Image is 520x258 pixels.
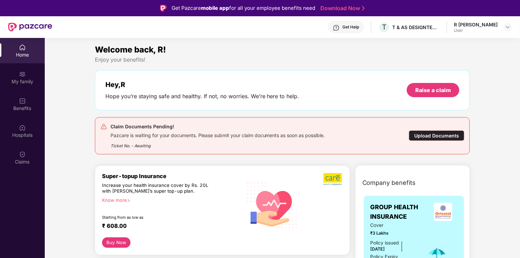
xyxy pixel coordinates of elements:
div: Super-topup Insurance [102,173,242,179]
img: svg+xml;base64,PHN2ZyB3aWR0aD0iMjAiIGhlaWdodD0iMjAiIHZpZXdCb3g9IjAgMCAyMCAyMCIgZmlsbD0ibm9uZSIgeG... [19,71,26,78]
img: insurerLogo [434,203,452,221]
div: Get Pazcare for all your employee benefits need [172,4,315,12]
div: Know more [102,197,238,202]
img: svg+xml;base64,PHN2ZyBpZD0iRHJvcGRvd24tMzJ4MzIiIHhtbG5zPSJodHRwOi8vd3d3LnczLm9yZy8yMDAwL3N2ZyIgd2... [505,24,511,30]
div: Starting from as low as [102,215,214,220]
span: Company benefits [362,178,416,188]
img: New Pazcare Logo [8,23,52,31]
img: Logo [160,5,167,12]
img: svg+xml;base64,PHN2ZyB4bWxucz0iaHR0cDovL3d3dy53My5vcmcvMjAwMC9zdmciIHhtbG5zOnhsaW5rPSJodHRwOi8vd3... [242,174,303,236]
div: Pazcare is waiting for your documents. Please submit your claim documents as soon as possible. [111,131,325,138]
div: Get Help [342,24,359,30]
div: User [454,28,498,33]
img: svg+xml;base64,PHN2ZyBpZD0iQ2xhaW0iIHhtbG5zPSJodHRwOi8vd3d3LnczLm9yZy8yMDAwL3N2ZyIgd2lkdGg9IjIwIi... [19,151,26,158]
div: Claim Documents Pending! [111,123,325,131]
div: R [PERSON_NAME] [454,21,498,28]
span: Welcome back, R! [95,45,166,55]
img: svg+xml;base64,PHN2ZyBpZD0iSGVscC0zMngzMiIgeG1sbnM9Imh0dHA6Ly93d3cudzMub3JnLzIwMDAvc3ZnIiB3aWR0aD... [333,24,340,31]
span: right [127,199,131,202]
img: Stroke [362,5,365,12]
span: Cover [371,222,417,229]
strong: mobile app [201,5,229,11]
div: Policy issued [371,239,399,246]
span: T [382,23,386,31]
div: Raise a claim [415,86,451,94]
button: Buy Now [102,237,131,248]
img: svg+xml;base64,PHN2ZyBpZD0iQmVuZWZpdHMiIHhtbG5zPSJodHRwOi8vd3d3LnczLm9yZy8yMDAwL3N2ZyIgd2lkdGg9Ij... [19,98,26,104]
span: [DATE] [371,246,385,252]
img: b5dec4f62d2307b9de63beb79f102df3.png [323,173,343,186]
div: Enjoy your benefits! [95,56,470,63]
div: Upload Documents [409,130,464,141]
span: GROUP HEALTH INSURANCE [371,202,429,222]
a: Download Now [320,5,363,12]
img: svg+xml;base64,PHN2ZyBpZD0iSG9zcGl0YWxzIiB4bWxucz0iaHR0cDovL3d3dy53My5vcmcvMjAwMC9zdmciIHdpZHRoPS... [19,124,26,131]
span: ₹3 Lakhs [371,230,417,237]
div: Ticket No. - Awaiting [111,138,325,149]
div: Hope you’re staying safe and healthy. If not, no worries. We’re here to help. [105,93,299,100]
div: Increase your health insurance cover by Rs. 20L with [PERSON_NAME]’s super top-up plan. [102,182,213,195]
div: Hey, R [105,81,299,89]
img: svg+xml;base64,PHN2ZyBpZD0iSG9tZSIgeG1sbnM9Imh0dHA6Ly93d3cudzMub3JnLzIwMDAvc3ZnIiB3aWR0aD0iMjAiIG... [19,44,26,51]
div: ₹ 608.00 [102,222,236,231]
div: T & AS DESIGNTECH SERVICES PRIVATE LIMITED [392,24,440,30]
img: svg+xml;base64,PHN2ZyB4bWxucz0iaHR0cDovL3d3dy53My5vcmcvMjAwMC9zdmciIHdpZHRoPSIyNCIgaGVpZ2h0PSIyNC... [100,123,107,130]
